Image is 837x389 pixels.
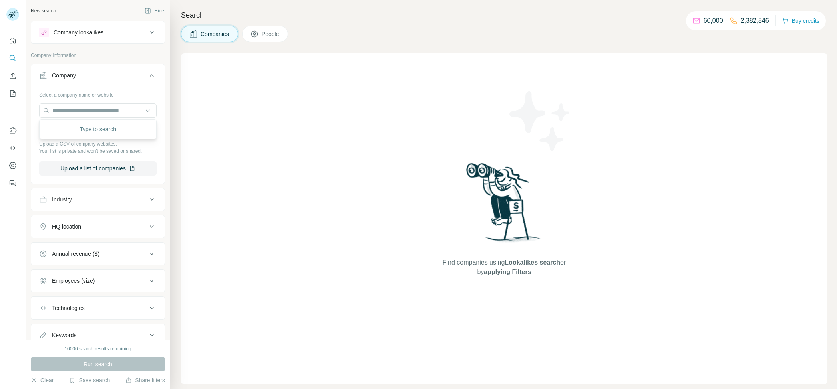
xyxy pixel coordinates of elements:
img: Surfe Illustration - Woman searching with binoculars [463,161,546,250]
button: Share filters [125,376,165,384]
button: Clear [31,376,54,384]
div: Employees (size) [52,277,95,285]
button: Search [6,51,19,65]
div: Industry [52,195,72,203]
button: Hide [139,5,170,17]
button: Save search [69,376,110,384]
h4: Search [181,10,827,21]
div: Select a company name or website [39,88,157,99]
button: Annual revenue ($) [31,244,165,263]
div: Type to search [41,121,155,137]
div: Technologies [52,304,85,312]
button: Keywords [31,326,165,345]
div: New search [31,7,56,14]
span: applying Filters [484,269,531,275]
button: Employees (size) [31,271,165,290]
button: Quick start [6,34,19,48]
p: 2,382,846 [741,16,769,26]
span: Companies [201,30,230,38]
p: Upload a CSV of company websites. [39,140,157,148]
button: Feedback [6,176,19,190]
span: Lookalikes search [505,259,560,266]
p: Your list is private and won't be saved or shared. [39,148,157,155]
button: My lists [6,86,19,101]
button: Enrich CSV [6,69,19,83]
div: Company [52,71,76,79]
span: Find companies using or by [440,258,568,277]
button: Company lookalikes [31,23,165,42]
button: Use Surfe on LinkedIn [6,123,19,138]
p: Company information [31,52,165,59]
button: Upload a list of companies [39,161,157,176]
button: HQ location [31,217,165,236]
div: HQ location [52,223,81,231]
img: Surfe Illustration - Stars [504,85,576,157]
span: People [262,30,280,38]
p: 60,000 [704,16,723,26]
button: Technologies [31,298,165,318]
div: 10000 search results remaining [64,345,131,352]
button: Use Surfe API [6,141,19,155]
div: Company lookalikes [54,28,103,36]
button: Industry [31,190,165,209]
button: Company [31,66,165,88]
div: Annual revenue ($) [52,250,99,258]
div: Keywords [52,331,76,339]
button: Dashboard [6,158,19,173]
button: Buy credits [782,15,819,26]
